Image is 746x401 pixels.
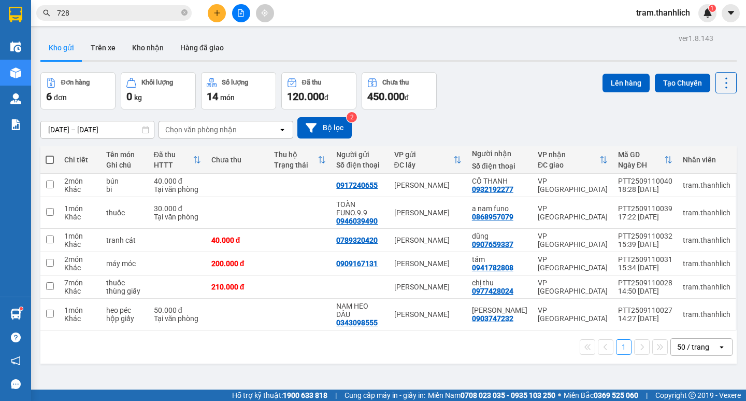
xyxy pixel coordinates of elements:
div: Đơn hàng [61,79,90,86]
div: Khác [64,213,96,221]
span: món [220,93,235,102]
div: 7 món [64,279,96,287]
img: warehouse-icon [10,42,21,52]
span: aim [261,9,268,17]
div: bi [106,185,144,193]
div: VP [GEOGRAPHIC_DATA] [538,204,608,221]
div: PTT2509110028 [618,279,672,287]
span: 120.000 [287,90,324,103]
div: tranh cát [106,236,144,244]
sup: 1 [20,307,23,310]
span: đ [324,93,328,102]
div: PTT2509110027 [618,306,672,314]
span: close-circle [181,8,188,18]
strong: 0708 023 035 - 0935 103 250 [461,391,555,399]
div: Tại văn phòng [154,185,201,193]
div: 0868957079 [472,213,513,221]
div: 40.000 đ [211,236,264,244]
span: plus [213,9,221,17]
div: VP [GEOGRAPHIC_DATA] [538,306,608,323]
div: NAM HEO DẦU [336,302,383,319]
span: search [43,9,50,17]
div: VP [GEOGRAPHIC_DATA] [538,177,608,193]
div: Số lượng [222,79,248,86]
span: ⚪️ [558,393,561,397]
img: logo-vxr [9,7,22,22]
div: máy móc [106,259,144,268]
div: Khối lượng [141,79,173,86]
div: Người gửi [336,150,383,159]
div: hộp giấy [106,314,144,323]
div: ĐC giao [538,161,599,169]
div: [PERSON_NAME] [394,236,462,244]
div: a nam funo [472,204,527,213]
div: 2 món [64,255,96,264]
div: 30.000 đ [154,204,201,213]
div: thuốc [106,279,144,287]
span: caret-down [726,8,736,18]
div: 0932192277 [472,185,513,193]
div: 14:50 [DATE] [618,287,672,295]
div: dũng [472,232,527,240]
div: 0946039490 [336,217,378,225]
div: Khác [64,287,96,295]
span: 0 [126,90,132,103]
button: Chưa thu450.000đ [362,72,437,109]
div: tram.thanhlich [683,283,730,291]
sup: 1 [709,5,716,12]
div: Đã thu [302,79,321,86]
span: Miền Bắc [564,390,638,401]
th: Toggle SortBy [269,146,332,174]
div: [PERSON_NAME] [394,283,462,291]
div: Khác [64,314,96,323]
div: HOÀNG KIM [472,306,527,314]
button: caret-down [722,4,740,22]
div: 2 món [64,177,96,185]
div: Tại văn phòng [154,213,201,221]
div: Người nhận [472,149,527,158]
span: close-circle [181,9,188,16]
img: warehouse-icon [10,67,21,78]
span: copyright [688,392,696,399]
sup: 2 [347,112,357,122]
div: 0789320420 [336,236,378,244]
strong: 0369 525 060 [594,391,638,399]
button: Trên xe [82,35,124,60]
div: Tại văn phòng [154,314,201,323]
div: Nhận: VP [GEOGRAPHIC_DATA] [91,61,186,82]
span: tram.thanhlich [628,6,698,19]
div: 1 món [64,306,96,314]
button: Đã thu120.000đ [281,72,356,109]
div: Khác [64,185,96,193]
div: tram.thanhlich [683,236,730,244]
div: [PERSON_NAME] [394,310,462,319]
div: Chưa thu [382,79,409,86]
div: Số điện thoại [336,161,383,169]
div: Ghi chú [106,161,144,169]
div: 17:22 [DATE] [618,213,672,221]
th: Toggle SortBy [533,146,613,174]
div: Mã GD [618,150,664,159]
text: PTT2509110040 [59,44,136,55]
div: 18:28 [DATE] [618,185,672,193]
span: Hỗ trợ kỹ thuật: [232,390,327,401]
div: tram.thanhlich [683,259,730,268]
button: plus [208,4,226,22]
button: Hàng đã giao [172,35,232,60]
div: Chưa thu [211,156,264,164]
button: Số lượng14món [201,72,276,109]
button: Đơn hàng6đơn [40,72,116,109]
div: CÔ THANH [472,177,527,185]
div: bún [106,177,144,185]
div: [PERSON_NAME] [394,259,462,268]
th: Toggle SortBy [613,146,678,174]
span: 6 [46,90,52,103]
div: Nhân viên [683,156,730,164]
img: solution-icon [10,119,21,130]
div: Đã thu [154,150,193,159]
div: Chi tiết [64,156,96,164]
div: 1 món [64,232,96,240]
button: Bộ lọc [297,117,352,139]
div: 0917240655 [336,181,378,189]
div: PTT2509110032 [618,232,672,240]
